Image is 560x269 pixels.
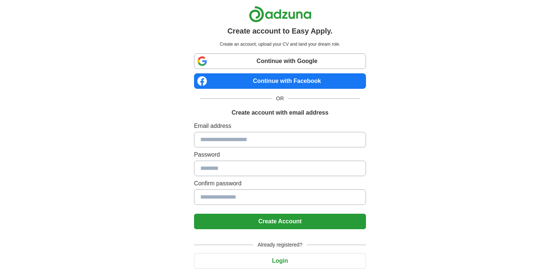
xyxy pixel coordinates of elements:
label: Password [194,150,366,159]
a: Continue with Google [194,53,366,69]
h1: Create account to Easy Apply. [228,25,333,36]
p: Create an account, upload your CV and land your dream role. [196,41,364,48]
label: Email address [194,122,366,130]
button: Create Account [194,214,366,229]
a: Continue with Facebook [194,73,366,89]
label: Confirm password [194,179,366,188]
span: Already registered? [253,241,307,249]
a: Login [194,258,366,264]
img: Adzuna logo [249,6,311,22]
span: OR [272,95,288,102]
h1: Create account with email address [232,108,328,117]
button: Login [194,253,366,269]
